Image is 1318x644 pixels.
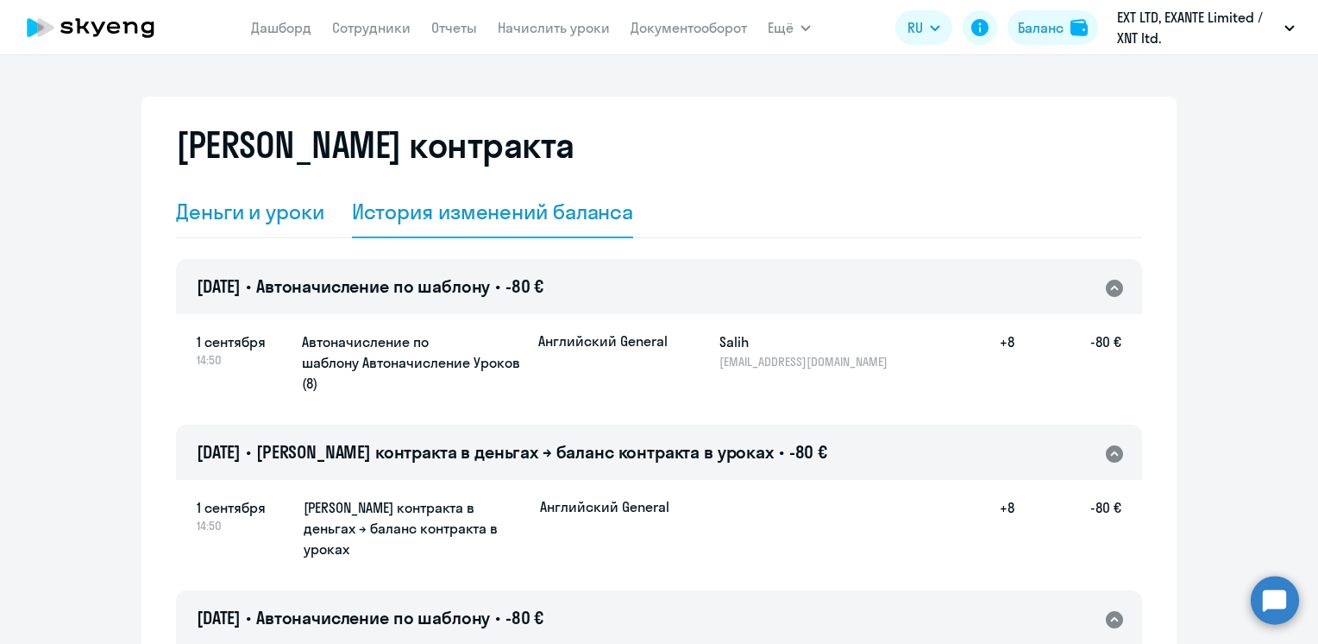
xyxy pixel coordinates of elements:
[768,17,794,38] span: Ещё
[176,198,324,225] div: Деньги и уроки
[332,19,411,36] a: Сотрудники
[176,124,574,166] h2: [PERSON_NAME] контракта
[959,331,1014,369] h5: +8
[197,607,241,628] span: [DATE]
[959,497,1014,561] h5: +8
[256,441,774,463] span: [PERSON_NAME] контракта в деньгах → баланс контракта в уроках
[302,331,524,394] h5: Автоначисление по шаблону Автоначисление Уроков (8)
[431,19,477,36] a: Отчеты
[197,352,288,368] span: 14:50
[197,441,241,463] span: [DATE]
[495,607,500,628] span: •
[1108,7,1303,48] button: EXT LTD, ‎EXANTE Limited / XNT ltd.
[1018,17,1064,38] div: Баланс
[197,275,241,297] span: [DATE]
[538,331,668,350] p: Английский General
[304,497,526,559] h5: [PERSON_NAME] контракта в деньгах → баланс контракта в уроках
[352,198,634,225] div: История изменений баланса
[246,607,251,628] span: •
[197,497,290,518] span: 1 сентября
[256,607,490,628] span: Автоначисление по шаблону
[540,497,669,516] p: Английский General
[768,10,811,45] button: Ещё
[505,607,543,628] span: -80 €
[197,331,288,352] span: 1 сентября
[719,354,897,369] p: [EMAIL_ADDRESS][DOMAIN_NAME]
[895,10,952,45] button: RU
[719,331,897,352] h5: Salih
[505,275,543,297] span: -80 €
[1007,10,1098,45] button: Балансbalance
[1014,331,1121,369] h5: -80 €
[251,19,311,36] a: Дашборд
[246,275,251,297] span: •
[631,19,747,36] a: Документооборот
[1117,7,1277,48] p: EXT LTD, ‎EXANTE Limited / XNT ltd.
[256,275,490,297] span: Автоначисление по шаблону
[789,441,827,463] span: -80 €
[246,441,251,463] span: •
[907,17,923,38] span: RU
[1070,19,1088,36] img: balance
[1014,497,1121,561] h5: -80 €
[779,441,784,463] span: •
[498,19,610,36] a: Начислить уроки
[495,275,500,297] span: •
[197,518,290,534] span: 14:50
